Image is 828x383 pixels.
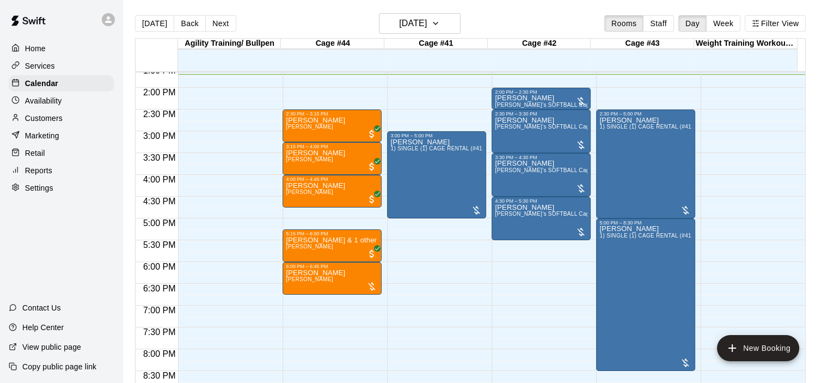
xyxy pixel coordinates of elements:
[678,15,707,32] button: Day
[25,43,46,54] p: Home
[135,15,174,32] button: [DATE]
[495,124,611,130] span: [PERSON_NAME]'s SOFTBALL Cage Rental
[599,124,716,130] span: 1) SINGLE (1) CAGE RENTAL (#41,#42,#43)
[9,93,114,109] a: Availability
[140,110,179,119] span: 2:30 PM
[706,15,740,32] button: Week
[492,88,591,110] div: 2:00 PM – 2:30 PM: Alesia Denby
[366,248,377,259] span: All customers have paid
[495,102,611,108] span: [PERSON_NAME]'s SOFTBALL Cage Rental
[25,148,45,159] p: Retail
[492,153,591,197] div: 3:30 PM – 4:30 PM: Alesia Denby
[286,156,333,162] span: [PERSON_NAME]
[596,218,695,371] div: 5:00 PM – 8:30 PM: 1) SINGLE (1) CAGE RENTAL (#41,#42,#43)
[599,233,716,239] span: 1) SINGLE (1) CAGE RENTAL (#41,#42,#43)
[366,161,377,172] span: All customers have paid
[140,349,179,358] span: 8:00 PM
[604,15,643,32] button: Rooms
[366,129,377,139] span: All customers have paid
[22,302,61,313] p: Contact Us
[492,197,591,240] div: 4:30 PM – 5:30 PM: Alesia Denby
[140,175,179,184] span: 4:00 PM
[140,153,179,162] span: 3:30 PM
[492,110,591,153] div: 2:30 PM – 3:30 PM: Alesia Denby
[390,133,483,138] div: 3:00 PM – 5:00 PM
[596,110,695,218] div: 2:30 PM – 5:00 PM: 1) SINGLE (1) CAGE RENTAL (#41,#42,#43)
[140,88,179,97] span: 2:00 PM
[591,39,694,49] div: Cage #43
[717,335,799,361] button: add
[643,15,674,32] button: Staff
[286,276,333,282] span: [PERSON_NAME]
[9,40,114,57] a: Home
[9,127,114,144] a: Marketing
[9,75,114,92] a: Calendar
[140,240,179,250] span: 5:30 PM
[25,130,59,141] p: Marketing
[286,231,378,236] div: 5:15 PM – 6:00 PM
[694,39,798,49] div: Weight Training Workout Area
[25,78,58,89] p: Calendar
[25,183,53,193] p: Settings
[140,284,179,293] span: 6:30 PM
[286,124,333,130] span: [PERSON_NAME]
[283,262,382,295] div: 6:00 PM – 6:45 PM: Kevin Keller
[140,218,179,228] span: 5:00 PM
[286,111,378,117] div: 2:30 PM – 3:15 PM
[140,262,179,271] span: 6:00 PM
[384,39,488,49] div: Cage #41
[283,229,382,262] div: 5:15 PM – 6:00 PM: Kevin Keller
[9,58,114,74] a: Services
[25,165,52,176] p: Reports
[495,198,587,204] div: 4:30 PM – 5:30 PM
[281,39,384,49] div: Cage #44
[399,16,427,31] h6: [DATE]
[387,131,486,218] div: 3:00 PM – 5:00 PM: 1) SINGLE (1) CAGE RENTAL (#41,#42,#43)
[495,155,587,160] div: 3:30 PM – 4:30 PM
[140,131,179,141] span: 3:00 PM
[286,189,333,195] span: [PERSON_NAME]
[22,342,81,352] p: View public page
[140,306,179,315] span: 7:00 PM
[174,15,206,32] button: Back
[283,110,382,142] div: 2:30 PM – 3:15 PM: Kevin Keller
[495,167,611,173] span: [PERSON_NAME]'s SOFTBALL Cage Rental
[178,39,281,49] div: Agility Training/ Bullpen
[9,162,114,179] a: Reports
[140,327,179,337] span: 7:30 PM
[599,111,692,117] div: 2:30 PM – 5:00 PM
[25,113,63,124] p: Customers
[286,244,333,250] span: [PERSON_NAME]
[140,371,179,380] span: 8:30 PM
[25,95,62,106] p: Availability
[140,197,179,206] span: 4:30 PM
[495,111,587,117] div: 2:30 PM – 3:30 PM
[390,145,507,151] span: 1) SINGLE (1) CAGE RENTAL (#41,#42,#43)
[286,264,378,269] div: 6:00 PM – 6:45 PM
[495,211,611,217] span: [PERSON_NAME]'s SOFTBALL Cage Rental
[366,194,377,205] span: All customers have paid
[9,145,114,161] a: Retail
[25,60,55,71] p: Services
[205,15,236,32] button: Next
[283,142,382,175] div: 3:15 PM – 4:00 PM: Kevin Keller
[488,39,591,49] div: Cage #42
[745,15,806,32] button: Filter View
[22,361,96,372] p: Copy public page link
[286,177,378,182] div: 4:00 PM – 4:45 PM
[283,175,382,208] div: 4:00 PM – 4:45 PM: Kevin Keller
[286,144,378,149] div: 3:15 PM – 4:00 PM
[495,89,587,95] div: 2:00 PM – 2:30 PM
[9,110,114,126] a: Customers
[379,13,461,34] button: [DATE]
[9,180,114,196] a: Settings
[599,220,692,226] div: 5:00 PM – 8:30 PM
